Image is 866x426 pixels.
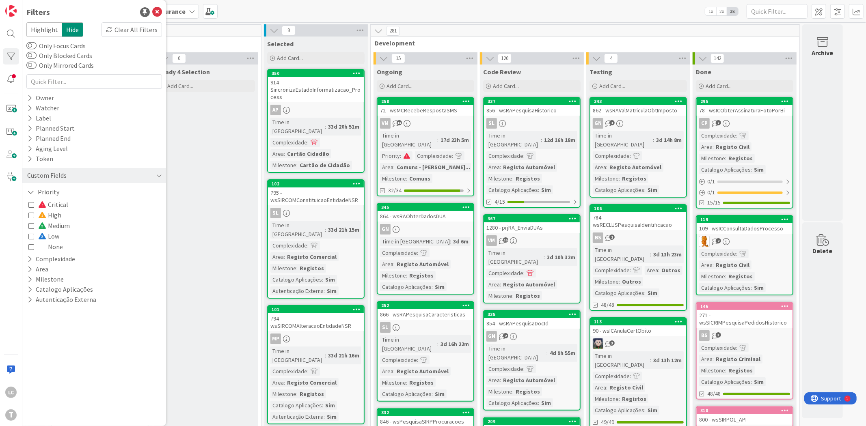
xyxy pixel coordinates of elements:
[716,238,721,243] span: 2
[658,266,659,275] span: :
[707,177,715,186] span: 0 / 1
[697,187,793,198] div: 0/1
[270,241,307,250] div: Complexidade
[38,220,70,231] span: Medium
[378,98,473,116] div: 25872 - wsMCRecebeRespostaSMS
[700,303,793,309] div: 146
[696,68,711,76] span: Done
[599,82,625,90] span: Add Card...
[484,98,580,105] div: 337
[387,82,412,90] span: Add Card...
[380,282,432,291] div: Catalogo Aplicações
[501,280,557,289] div: Registo Automóvel
[699,236,710,247] img: RL
[484,118,580,129] div: SL
[813,246,833,256] div: Delete
[417,248,418,257] span: :
[484,318,580,329] div: 854 - wsRAPesquisaDocId
[451,237,471,246] div: 3d 6m
[270,221,325,239] div: Time in [GEOGRAPHIC_DATA]
[736,249,737,258] span: :
[378,224,473,235] div: GN
[699,165,751,174] div: Catalogo Aplicações
[699,154,725,163] div: Milestone
[711,54,724,63] span: 142
[270,252,284,261] div: Area
[699,131,736,140] div: Complexidade
[380,131,437,149] div: Time in [GEOGRAPHIC_DATA]
[26,6,50,18] div: Filters
[630,266,631,275] span: :
[590,325,686,336] div: 90 - wsICAnulaCertObito
[484,215,580,233] div: 3671280 - prjRA_EnviaDUAs
[307,241,309,250] span: :
[378,322,473,333] div: SL
[699,283,751,292] div: Catalogo Aplicações
[307,138,309,147] span: :
[26,144,69,154] div: Aging Level
[325,286,339,295] div: Sim
[380,260,393,269] div: Area
[26,284,94,295] button: Catalogo Aplicações
[438,136,471,144] div: 17d 23h 5m
[620,277,643,286] div: Outros
[486,235,497,246] div: VM
[590,68,612,76] span: Testing
[484,98,580,116] div: 337856 - wsRAPesquisaHistorico
[590,118,686,129] div: GN
[268,70,364,102] div: 350914 - SincronizaEstadoInformatizacao_Process
[393,260,395,269] span: :
[484,235,580,246] div: VM
[707,198,721,207] span: 15/15
[282,26,296,35] span: 9
[380,163,393,172] div: Area
[714,260,752,269] div: Registo Civil
[270,149,284,158] div: Area
[268,105,364,115] div: AP
[380,271,406,280] div: Milestone
[514,174,542,183] div: Registos
[38,241,63,252] span: None
[486,163,500,172] div: Area
[378,309,473,320] div: 866 - wsRAPesquisaCaracteristicas
[486,118,497,129] div: SL
[752,165,766,174] div: Sim
[26,52,37,60] button: Only Blocked Cards
[697,118,793,129] div: CP
[391,54,405,63] span: 15
[646,185,659,194] div: Sim
[590,318,686,336] div: 11390 - wsICAnulaCertObito
[28,220,70,231] button: Medium
[606,163,607,172] span: :
[654,136,684,144] div: 3d 14h 8m
[433,282,447,291] div: Sim
[593,277,619,286] div: Milestone
[593,118,603,129] div: GN
[62,22,83,37] span: Hide
[167,82,193,90] span: Add Card...
[380,151,400,160] div: Priority
[545,253,577,262] div: 3d 10h 32m
[486,174,512,183] div: Milestone
[407,271,436,280] div: Registos
[751,165,752,174] span: :
[512,291,514,300] span: :
[659,266,682,275] div: Outros
[26,22,62,37] span: Highlight
[267,40,294,48] span: Selected
[697,407,793,414] div: 318
[26,103,60,113] div: Watcher
[716,120,721,125] span: 7
[323,275,337,284] div: Sim
[523,269,525,278] span: :
[270,161,296,170] div: Milestone
[42,3,44,10] div: 1
[378,204,473,222] div: 345864 - wsRAObterDadosDUA
[484,105,580,116] div: 856 - wsRAPesquisaHistorico
[26,51,92,60] label: Only Blocked Cards
[378,409,473,416] div: 332
[727,7,738,15] span: 3x
[630,151,631,160] span: :
[484,215,580,222] div: 367
[380,118,391,129] div: VM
